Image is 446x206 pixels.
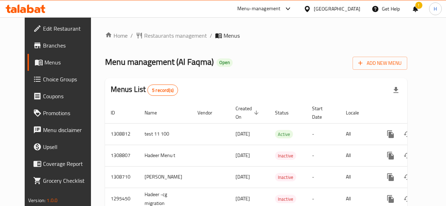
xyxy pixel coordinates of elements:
span: Start Date [312,104,332,121]
span: Status [275,108,298,117]
span: [DATE] [236,129,250,138]
td: All [340,145,377,166]
td: All [340,123,377,145]
span: Edit Restaurant [43,24,93,33]
button: more [382,169,399,186]
span: [DATE] [236,194,250,203]
span: Name [145,108,166,117]
a: Promotions [28,105,99,121]
td: [PERSON_NAME] [139,166,192,188]
span: [DATE] [236,172,250,181]
button: Change Status [399,169,416,186]
a: Upsell [28,138,99,155]
span: Vendor [197,108,221,117]
button: Change Status [399,126,416,143]
td: 1308812 [105,123,139,145]
span: [DATE] [236,151,250,160]
span: Upsell [43,143,93,151]
span: Open [216,60,233,65]
a: Grocery Checklist [28,172,99,189]
span: Menu disclaimer [43,126,93,134]
div: Total records count [147,85,178,96]
span: Created On [236,104,261,121]
span: Version: [28,196,45,205]
span: Inactive [275,152,296,160]
span: H [434,5,437,13]
span: Active [275,130,293,138]
button: Add New Menu [353,57,407,70]
span: ID [111,108,124,117]
a: Coverage Report [28,155,99,172]
div: Open [216,58,233,67]
td: All [340,166,377,188]
span: 1.0.0 [47,196,57,205]
nav: breadcrumb [105,31,407,40]
div: Export file [387,82,404,99]
td: 1308807 [105,145,139,166]
a: Home [105,31,128,40]
a: Restaurants management [136,31,207,40]
span: Grocery Checklist [43,176,93,185]
a: Menus [28,54,99,71]
div: [GEOGRAPHIC_DATA] [314,5,360,13]
span: Branches [43,41,93,50]
span: Add New Menu [358,59,402,68]
a: Choice Groups [28,71,99,88]
span: Promotions [43,109,93,117]
a: Coupons [28,88,99,105]
span: Inactive [275,173,296,181]
span: Inactive [275,195,296,203]
span: Menus [44,58,93,67]
td: - [306,145,340,166]
td: test 11 100 [139,123,192,145]
li: / [210,31,212,40]
h2: Menus List [111,84,178,96]
div: Menu-management [237,5,281,13]
td: Hadeer Menu t [139,145,192,166]
button: more [382,126,399,143]
td: 1308710 [105,166,139,188]
span: Coverage Report [43,160,93,168]
li: / [130,31,133,40]
td: - [306,166,340,188]
a: Edit Restaurant [28,20,99,37]
span: Menus [224,31,240,40]
span: 5 record(s) [148,87,178,94]
button: more [382,147,399,164]
span: Locale [346,108,368,117]
td: - [306,123,340,145]
button: Change Status [399,147,416,164]
a: Branches [28,37,99,54]
span: Choice Groups [43,75,93,83]
span: Coupons [43,92,93,100]
a: Menu disclaimer [28,121,99,138]
span: Restaurants management [144,31,207,40]
span: Menu management ( Al Faqma ) [105,54,214,70]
